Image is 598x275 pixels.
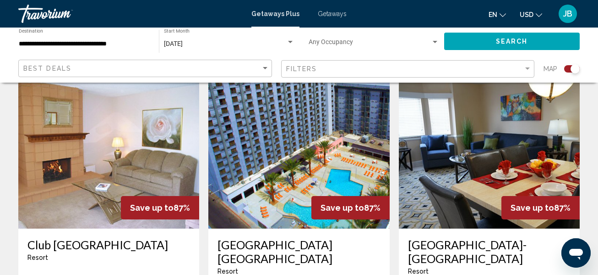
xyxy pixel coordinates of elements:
span: Best Deals [23,65,71,72]
div: 87% [311,196,390,219]
span: Search [496,38,528,45]
a: Travorium [18,5,242,23]
div: 87% [121,196,199,219]
div: 87% [501,196,580,219]
button: Change currency [520,8,542,21]
button: Change language [489,8,506,21]
span: Save up to [321,203,364,213]
button: User Menu [556,4,580,23]
a: [GEOGRAPHIC_DATA]-[GEOGRAPHIC_DATA] [408,238,571,265]
button: Search [444,33,580,50]
span: Map [544,62,557,75]
span: Save up to [130,203,174,213]
span: en [489,11,497,18]
a: Getaways Plus [251,10,299,17]
a: Getaways [318,10,347,17]
span: [DATE] [164,40,183,47]
mat-select: Sort by [23,65,269,73]
iframe: Button to launch messaging window [561,238,591,268]
button: Filter [281,60,535,79]
a: [GEOGRAPHIC_DATA] [GEOGRAPHIC_DATA] [217,238,380,265]
span: Resort [408,268,429,275]
span: Filters [286,65,317,73]
span: Resort [27,254,48,261]
img: RM79O01X.jpg [208,82,389,229]
span: Resort [217,268,238,275]
span: Save up to [511,203,554,213]
span: JB [563,9,572,18]
img: 6815I01L.jpg [399,82,580,229]
img: 1096I01L.jpg [18,82,199,229]
a: Club [GEOGRAPHIC_DATA] [27,238,190,252]
span: USD [520,11,533,18]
